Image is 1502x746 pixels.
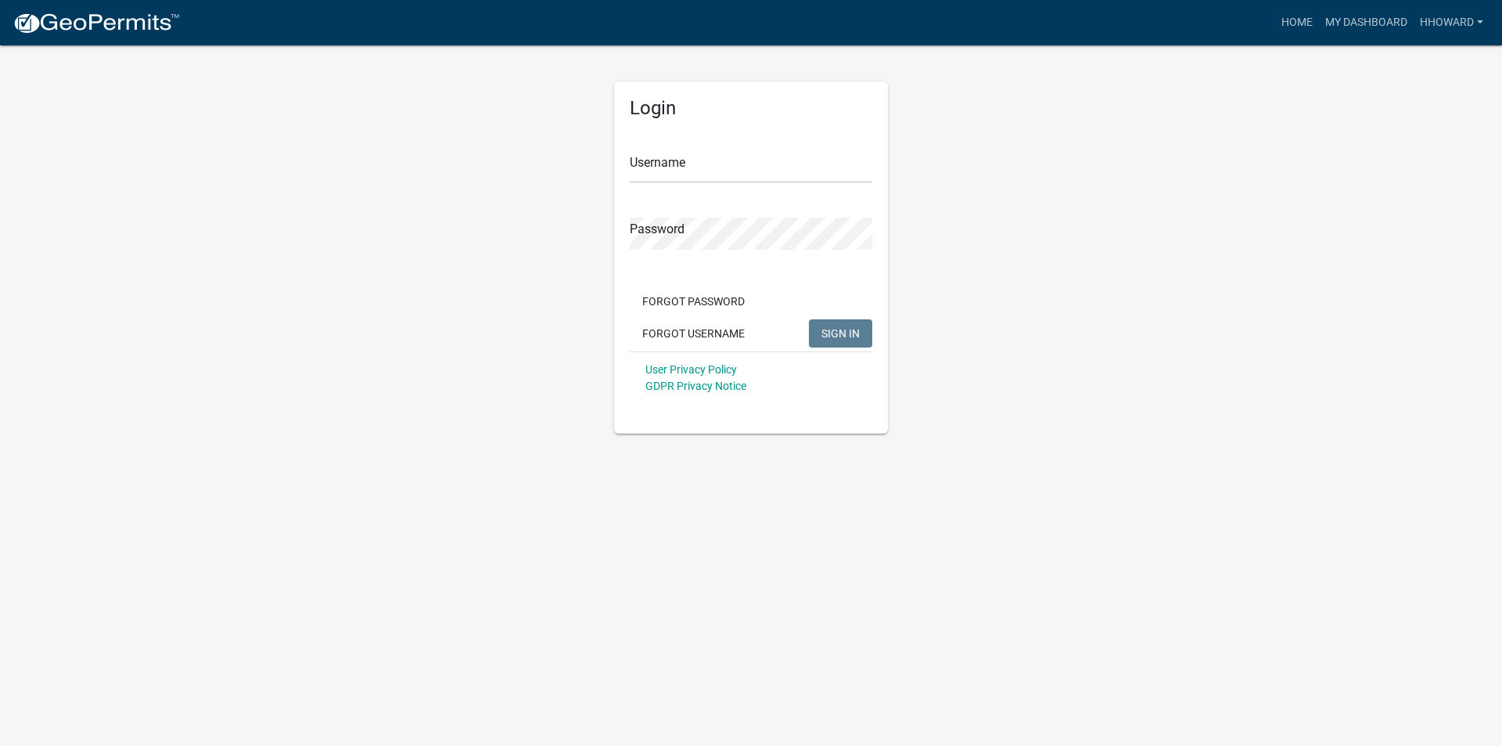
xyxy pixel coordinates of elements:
[645,363,737,376] a: User Privacy Policy
[1275,8,1319,38] a: Home
[645,380,746,392] a: GDPR Privacy Notice
[630,287,757,315] button: Forgot Password
[630,319,757,348] button: Forgot Username
[1414,8,1489,38] a: Hhoward
[809,319,872,348] button: SIGN IN
[821,326,860,339] span: SIGN IN
[1319,8,1414,38] a: My Dashboard
[630,97,872,120] h5: Login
